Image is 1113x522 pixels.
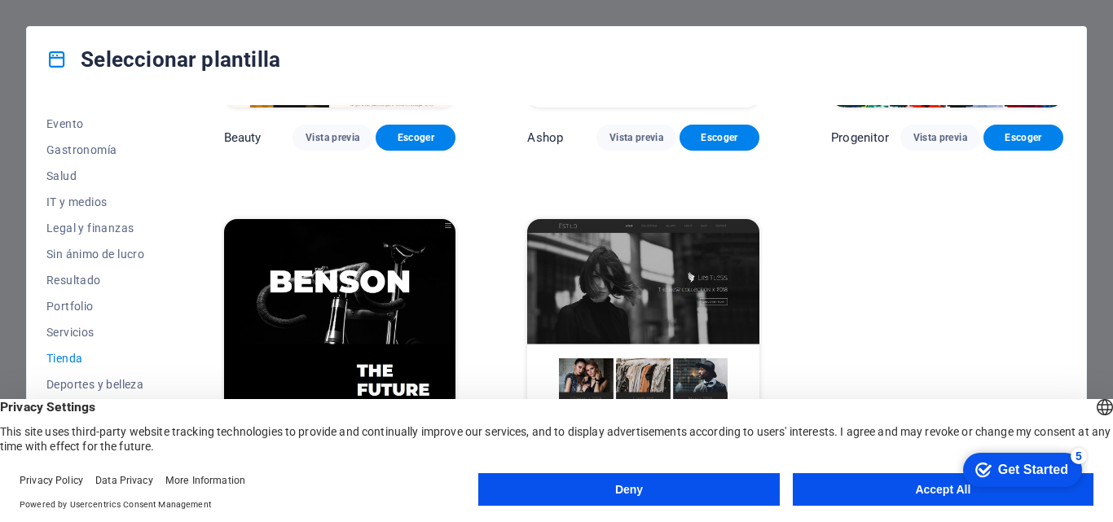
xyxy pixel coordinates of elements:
[46,137,152,163] button: Gastronomía
[306,131,359,144] span: Vista previa
[46,378,152,391] span: Deportes y belleza
[46,267,152,293] button: Resultado
[46,46,280,72] h4: Seleccionar plantilla
[527,129,563,146] p: Ashop
[46,111,152,137] button: Evento
[48,18,118,33] div: Get Started
[376,125,455,151] button: Escoger
[913,131,967,144] span: Vista previa
[680,125,759,151] button: Escoger
[46,169,152,182] span: Salud
[46,163,152,189] button: Salud
[46,326,152,339] span: Servicios
[596,125,676,151] button: Vista previa
[46,143,152,156] span: Gastronomía
[46,222,152,235] span: Legal y finanzas
[46,397,152,423] button: Comercios
[46,300,152,313] span: Portfolio
[46,345,152,371] button: Tienda
[693,131,746,144] span: Escoger
[46,195,152,208] span: IT y medios
[224,219,456,432] img: Benson
[983,125,1063,151] button: Escoger
[46,189,152,215] button: IT y medios
[609,131,663,144] span: Vista previa
[46,293,152,319] button: Portfolio
[389,131,442,144] span: Escoger
[46,352,152,365] span: Tienda
[996,131,1050,144] span: Escoger
[46,371,152,397] button: Deportes y belleza
[900,125,980,151] button: Vista previa
[46,274,152,287] span: Resultado
[831,129,889,146] p: Progenitor
[293,125,372,151] button: Vista previa
[121,3,137,20] div: 5
[46,248,152,261] span: Sin ánimo de lucro
[527,219,759,432] img: Estilo
[46,117,152,130] span: Evento
[13,8,132,42] div: Get Started 5 items remaining, 0% complete
[46,215,152,241] button: Legal y finanzas
[46,241,152,267] button: Sin ánimo de lucro
[224,129,262,146] p: Beauty
[46,319,152,345] button: Servicios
